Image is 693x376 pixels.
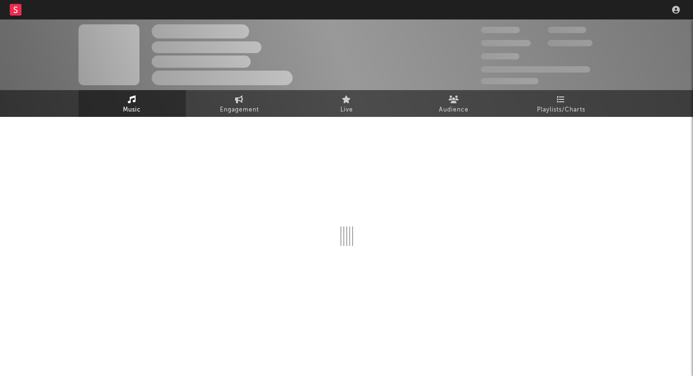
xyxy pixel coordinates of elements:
span: 100,000 [548,27,586,33]
a: Playlists/Charts [508,90,615,117]
span: Live [340,104,353,116]
span: Jump Score: 85.0 [481,78,538,84]
span: 100,000 [481,53,519,59]
a: Live [293,90,400,117]
span: Music [123,104,141,116]
a: Engagement [186,90,293,117]
span: 50,000,000 Monthly Listeners [481,66,590,73]
a: Audience [400,90,508,117]
span: Audience [439,104,469,116]
a: Music [79,90,186,117]
span: 300,000 [481,27,520,33]
span: 1,000,000 [548,40,593,46]
span: 50,000,000 [481,40,531,46]
span: Playlists/Charts [537,104,585,116]
span: Engagement [220,104,259,116]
